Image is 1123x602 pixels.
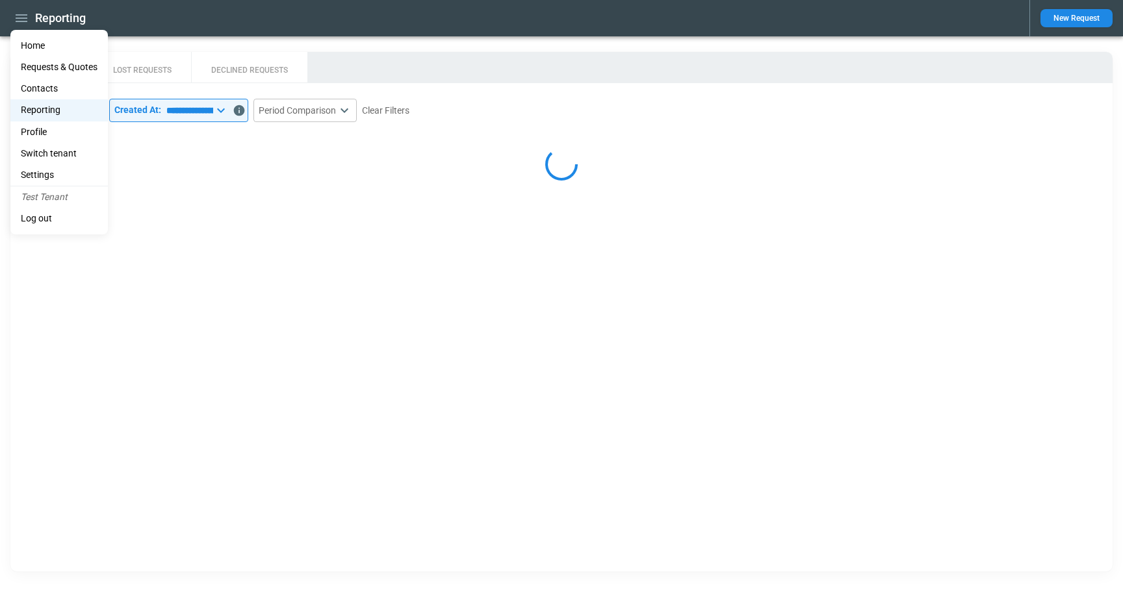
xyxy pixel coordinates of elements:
li: Test Tenant [10,186,108,208]
a: Settings [10,164,108,186]
a: Requests & Quotes [10,56,108,78]
li: Switch tenant [10,143,108,164]
a: Reporting [10,99,108,121]
a: Profile [10,121,108,143]
li: Log out [10,208,108,229]
a: Contacts [10,78,108,99]
a: Home [10,35,108,56]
